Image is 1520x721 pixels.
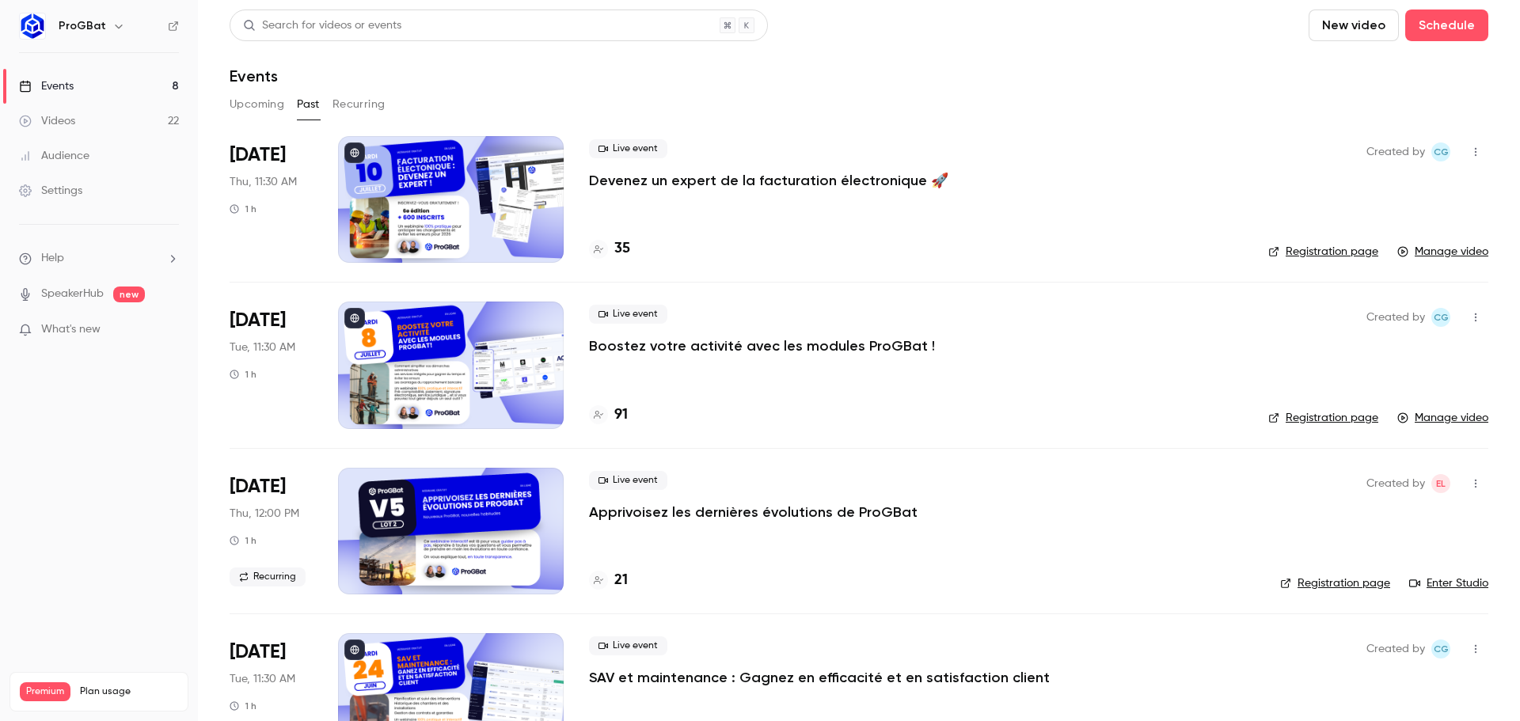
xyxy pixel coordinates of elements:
button: Upcoming [230,92,284,117]
span: Created by [1366,142,1425,161]
a: Boostez votre activité avec les modules ProGBat ! [589,336,935,355]
a: SpeakerHub [41,286,104,302]
a: Manage video [1397,244,1488,260]
a: Registration page [1268,410,1378,426]
span: Charles Gallard [1431,308,1450,327]
div: Search for videos or events [243,17,401,34]
button: Recurring [332,92,386,117]
a: Devenez un expert de la facturation électronique 🚀 [589,171,948,190]
div: Settings [19,183,82,199]
a: Registration page [1268,244,1378,260]
span: Recurring [230,567,306,586]
a: 35 [589,238,630,260]
span: Live event [589,305,667,324]
div: Audience [19,148,89,164]
div: 1 h [230,203,256,215]
img: ProGBat [20,13,45,39]
a: 21 [589,570,628,591]
span: Created by [1366,474,1425,493]
a: Apprivoisez les dernières évolutions de ProGBat [589,503,918,522]
div: Jul 10 Thu, 11:30 AM (Europe/Paris) [230,136,313,263]
span: Elodie Lecocq [1431,474,1450,493]
span: What's new [41,321,101,338]
span: [DATE] [230,639,286,665]
span: EL [1436,474,1446,493]
span: Live event [589,139,667,158]
span: Help [41,250,64,267]
span: [DATE] [230,142,286,168]
div: Events [19,78,74,94]
span: [DATE] [230,474,286,499]
span: Live event [589,471,667,490]
button: New video [1309,9,1399,41]
span: Plan usage [80,685,178,698]
div: Videos [19,113,75,129]
span: Live event [589,636,667,655]
span: Premium [20,682,70,701]
button: Schedule [1405,9,1488,41]
a: Registration page [1280,575,1390,591]
span: [DATE] [230,308,286,333]
a: 91 [589,404,628,426]
span: Thu, 12:00 PM [230,506,299,522]
span: CG [1434,308,1449,327]
h4: 91 [614,404,628,426]
span: Tue, 11:30 AM [230,671,295,687]
span: CG [1434,142,1449,161]
h1: Events [230,66,278,85]
span: new [113,287,145,302]
a: Enter Studio [1409,575,1488,591]
button: Past [297,92,320,117]
li: help-dropdown-opener [19,250,179,267]
div: 1 h [230,534,256,547]
span: Created by [1366,308,1425,327]
div: 1 h [230,368,256,381]
h4: 21 [614,570,628,591]
span: Thu, 11:30 AM [230,174,297,190]
span: Charles Gallard [1431,639,1450,658]
a: SAV et maintenance : Gagnez en efficacité et en satisfaction client [589,668,1050,687]
iframe: Noticeable Trigger [160,323,179,337]
h4: 35 [614,238,630,260]
span: Created by [1366,639,1425,658]
h6: ProGBat [59,18,106,34]
div: Jul 3 Thu, 12:00 PM (Europe/Paris) [230,468,313,594]
div: 1 h [230,700,256,712]
div: Jul 8 Tue, 11:30 AM (Europe/Paris) [230,302,313,428]
span: Charles Gallard [1431,142,1450,161]
span: CG [1434,639,1449,658]
a: Manage video [1397,410,1488,426]
span: Tue, 11:30 AM [230,340,295,355]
